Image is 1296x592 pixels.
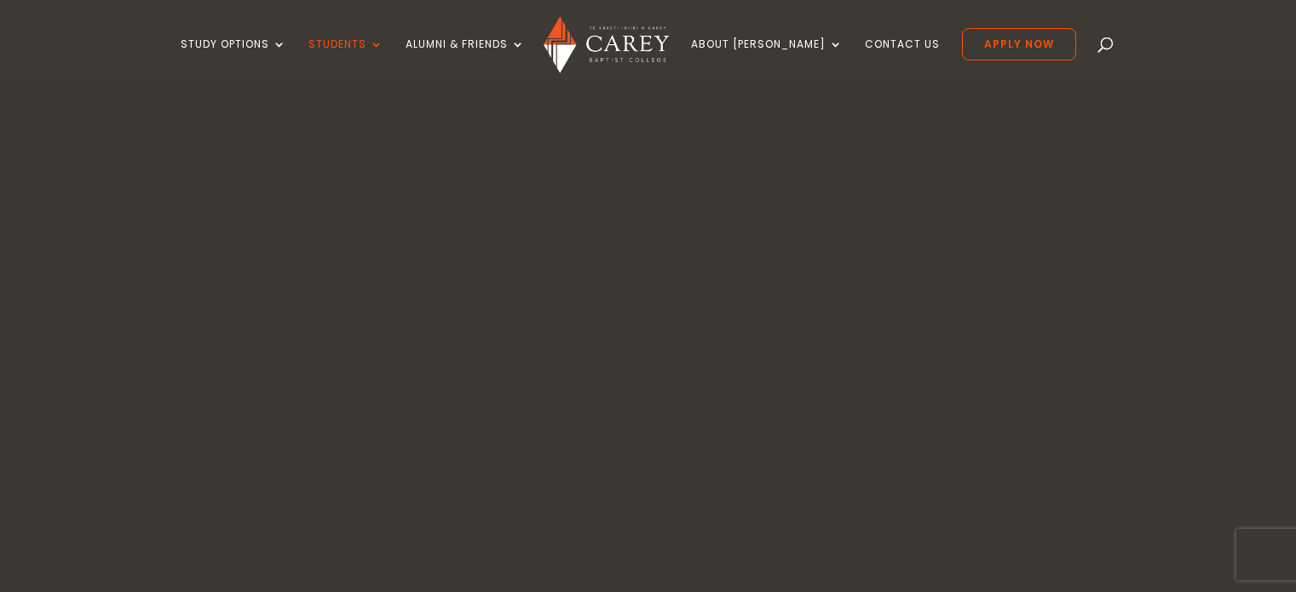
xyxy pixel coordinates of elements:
a: About [PERSON_NAME] [691,38,843,78]
a: Students [308,38,383,78]
img: Carey Baptist College [544,16,669,73]
a: Alumni & Friends [406,38,525,78]
a: Study Options [181,38,286,78]
a: Contact Us [865,38,940,78]
a: Apply Now [962,28,1076,60]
